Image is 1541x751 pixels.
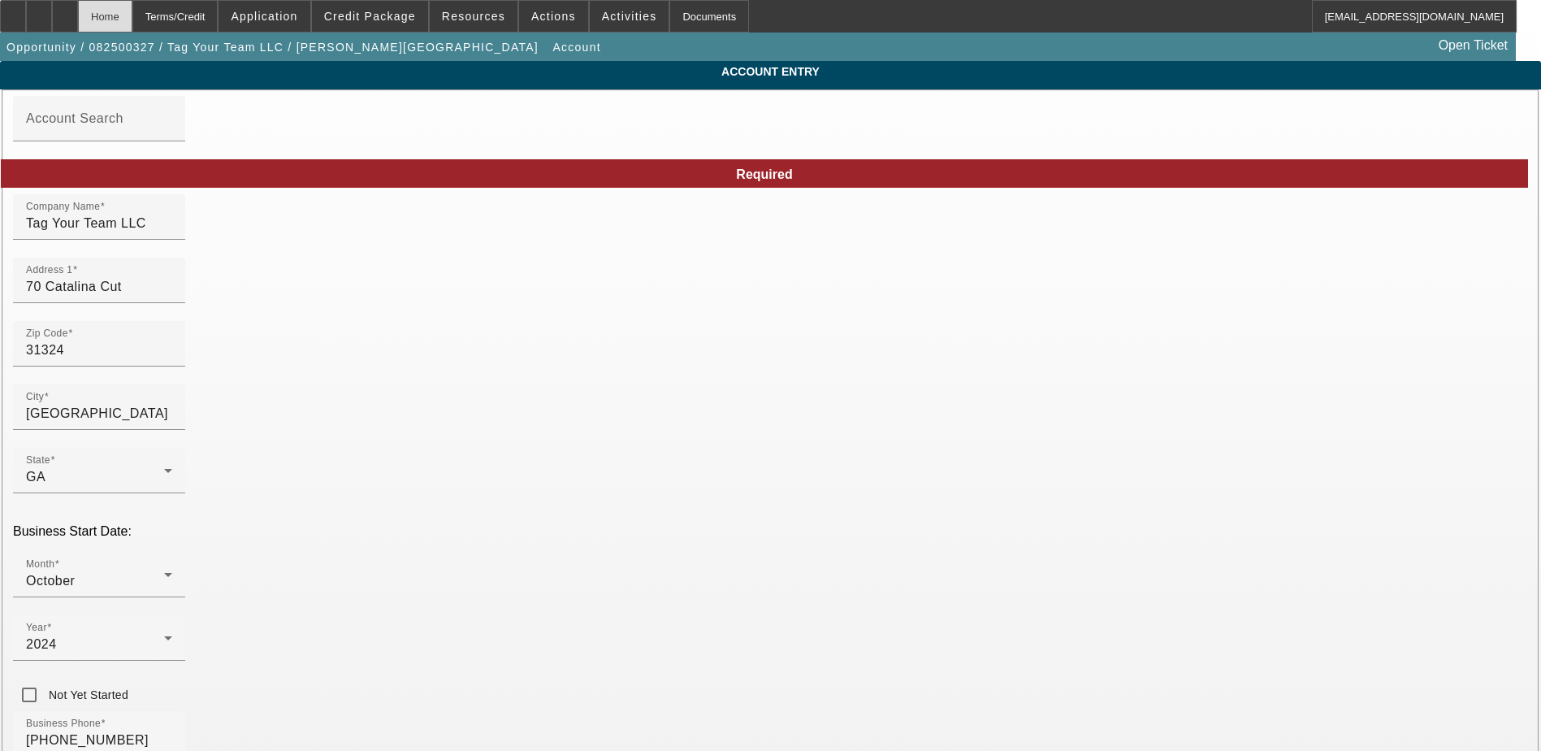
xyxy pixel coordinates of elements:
[590,1,669,32] button: Activities
[736,167,792,181] span: Required
[26,637,57,651] span: 2024
[12,65,1529,78] span: Account Entry
[26,718,101,729] mat-label: Business Phone
[1432,32,1514,59] a: Open Ticket
[324,10,416,23] span: Credit Package
[519,1,588,32] button: Actions
[26,623,47,633] mat-label: Year
[219,1,309,32] button: Application
[430,1,517,32] button: Resources
[602,10,657,23] span: Activities
[26,265,72,276] mat-label: Address 1
[26,559,54,570] mat-label: Month
[26,111,123,125] mat-label: Account Search
[26,392,44,402] mat-label: City
[442,10,505,23] span: Resources
[26,455,50,466] mat-label: State
[548,33,604,62] button: Account
[231,10,297,23] span: Application
[6,41,539,54] span: Opportunity / 082500327 / Tag Your Team LLC / [PERSON_NAME][GEOGRAPHIC_DATA]
[26,328,68,339] mat-label: Zip Code
[552,41,600,54] span: Account
[531,10,576,23] span: Actions
[312,1,428,32] button: Credit Package
[13,524,1528,539] p: Business Start Date:
[26,202,100,212] mat-label: Company Name
[26,574,75,588] span: October
[45,687,128,703] label: Not Yet Started
[26,470,45,484] span: GA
